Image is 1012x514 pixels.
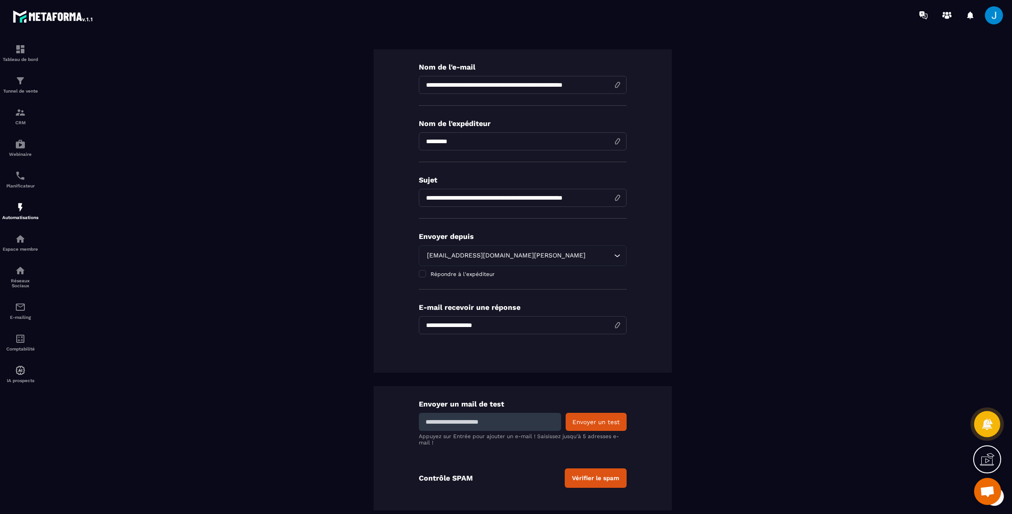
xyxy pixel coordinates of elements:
[15,75,26,86] img: formation
[2,295,38,327] a: emailemailE-mailing
[2,327,38,358] a: accountantaccountantComptabilité
[419,433,627,446] p: Appuyez sur Entrée pour ajouter un e-mail ! Saisissez jusqu'à 5 adresses e-mail !
[2,100,38,132] a: formationformationCRM
[419,245,627,266] div: Search for option
[566,413,627,431] button: Envoyer un test
[565,468,627,488] button: Vérifier le spam
[2,315,38,320] p: E-mailing
[419,232,627,241] p: Envoyer depuis
[15,265,26,276] img: social-network
[2,89,38,93] p: Tunnel de vente
[419,176,627,184] p: Sujet
[2,132,38,164] a: automationsautomationsWebinaire
[425,251,587,261] span: [EMAIL_ADDRESS][DOMAIN_NAME][PERSON_NAME]
[2,247,38,252] p: Espace membre
[2,57,38,62] p: Tableau de bord
[419,63,627,71] p: Nom de l'e-mail
[419,303,627,312] p: E-mail recevoir une réponse
[15,44,26,55] img: formation
[2,378,38,383] p: IA prospects
[2,37,38,69] a: formationformationTableau de bord
[15,234,26,244] img: automations
[15,333,26,344] img: accountant
[587,251,612,261] input: Search for option
[431,271,495,277] span: Répondre à l'expéditeur
[2,69,38,100] a: formationformationTunnel de vente
[15,139,26,150] img: automations
[419,474,473,482] p: Contrôle SPAM
[419,400,627,408] p: Envoyer un mail de test
[419,119,627,128] p: Nom de l'expéditeur
[2,278,38,288] p: Réseaux Sociaux
[2,215,38,220] p: Automatisations
[2,195,38,227] a: automationsautomationsAutomatisations
[2,258,38,295] a: social-networksocial-networkRéseaux Sociaux
[2,120,38,125] p: CRM
[15,302,26,313] img: email
[974,478,1001,505] a: Ouvrir le chat
[2,346,38,351] p: Comptabilité
[15,170,26,181] img: scheduler
[2,152,38,157] p: Webinaire
[15,107,26,118] img: formation
[2,227,38,258] a: automationsautomationsEspace membre
[15,365,26,376] img: automations
[13,8,94,24] img: logo
[2,183,38,188] p: Planificateur
[15,202,26,213] img: automations
[2,164,38,195] a: schedulerschedulerPlanificateur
